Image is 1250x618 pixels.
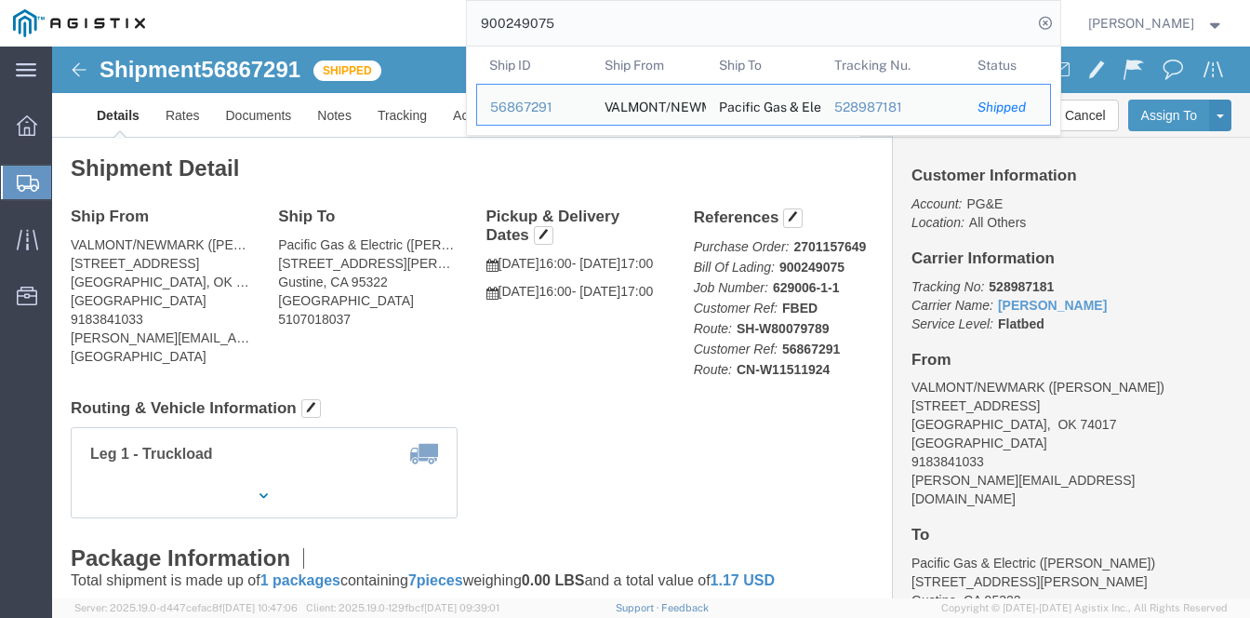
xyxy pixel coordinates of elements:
[706,47,821,84] th: Ship To
[977,98,1037,117] div: Shipped
[604,85,693,125] div: VALMONT/NEWMARK
[616,602,662,613] a: Support
[74,602,298,613] span: Server: 2025.19.0-d447cefac8f
[306,602,499,613] span: Client: 2025.19.0-129fbcf
[1088,13,1194,34] span: JJ Bighorse
[222,602,298,613] span: [DATE] 10:47:06
[591,47,706,84] th: Ship From
[13,9,145,37] img: logo
[941,600,1228,616] span: Copyright © [DATE]-[DATE] Agistix Inc., All Rights Reserved
[1087,12,1225,34] button: [PERSON_NAME]
[476,47,592,84] th: Ship ID
[661,602,709,613] a: Feedback
[467,1,1032,46] input: Search for shipment number, reference number
[964,47,1051,84] th: Status
[476,47,1060,135] table: Search Results
[820,47,964,84] th: Tracking Nu.
[424,602,499,613] span: [DATE] 09:39:01
[52,47,1250,598] iframe: FS Legacy Container
[490,98,578,117] div: 56867291
[833,98,951,117] div: 528987181
[719,85,808,125] div: Pacific Gas & Electric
